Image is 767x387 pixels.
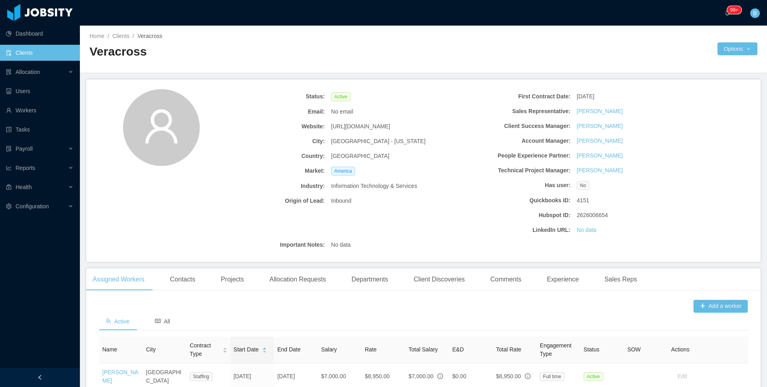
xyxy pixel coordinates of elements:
[345,268,395,291] div: Departments
[717,42,757,55] button: Optionsicon: down
[208,92,325,101] b: Status:
[6,203,12,209] i: icon: setting
[16,165,35,171] span: Reports
[208,167,325,175] b: Market:
[6,122,74,138] a: icon: profileTasks
[208,182,325,190] b: Industry:
[574,89,697,104] div: [DATE]
[577,211,608,219] span: 2626006654
[671,370,693,383] button: Edit
[598,268,644,291] div: Sales Reps
[452,346,464,353] span: E&D
[584,346,600,353] span: Status
[454,196,570,205] b: Quickbooks ID:
[331,197,352,205] span: Inbound
[105,318,129,325] span: Active
[137,33,162,39] span: Veracross
[223,347,227,349] i: icon: caret-up
[102,346,117,353] span: Name
[208,108,325,116] b: Email:
[409,373,433,379] span: $7,000.00
[331,108,353,116] span: No email
[208,137,325,146] b: City:
[263,268,332,291] div: Allocation Requests
[105,318,111,324] i: icon: team
[725,10,730,16] i: icon: bell
[454,211,570,219] b: Hubspot ID:
[331,92,351,101] span: Active
[155,318,170,325] span: All
[16,203,49,209] span: Configuration
[208,197,325,205] b: Origin of Lead:
[6,146,12,152] i: icon: file-protect
[208,152,325,160] b: Country:
[133,33,134,39] span: /
[16,184,32,190] span: Health
[262,347,266,349] i: icon: caret-up
[190,372,212,381] span: Staffing
[262,349,266,352] i: icon: caret-down
[6,83,74,99] a: icon: robotUsers
[331,182,417,190] span: Information Technology & Services
[16,69,40,75] span: Allocation
[437,373,443,379] span: info-circle
[190,341,219,358] span: Contract Type
[496,373,521,379] span: $8,950.00
[627,346,640,353] span: SOW
[525,373,531,379] span: info-circle
[164,268,202,291] div: Contacts
[577,226,596,234] a: No data
[86,268,151,291] div: Assigned Workers
[89,44,423,60] h2: Veracross
[577,107,623,116] a: [PERSON_NAME]
[208,241,325,249] b: Important Notes:
[6,165,12,171] i: icon: line-chart
[321,346,337,353] span: Salary
[454,137,570,145] b: Account Manager:
[331,137,425,146] span: [GEOGRAPHIC_DATA] - [US_STATE]
[155,318,161,324] i: icon: read
[16,146,33,152] span: Payroll
[753,8,757,18] span: B
[577,122,623,130] a: [PERSON_NAME]
[331,241,351,249] span: No data
[6,45,74,61] a: icon: auditClients
[584,372,603,381] span: Active
[454,152,570,160] b: People Experience Partner:
[577,181,589,190] span: No
[6,184,12,190] i: icon: medicine-box
[277,346,300,353] span: End Date
[262,346,267,352] div: Sort
[112,33,129,39] a: Clients
[577,196,589,205] span: 4151
[496,346,521,353] span: Total Rate
[454,181,570,190] b: Has user:
[454,166,570,175] b: Technical Project Manager:
[454,226,570,234] b: LinkedIn URL:
[208,122,325,131] b: Website:
[223,346,227,352] div: Sort
[454,122,570,130] b: Client Success Manager:
[454,92,570,101] b: First Contract Date:
[407,268,471,291] div: Client Discoveries
[331,152,389,160] span: [GEOGRAPHIC_DATA]
[452,373,466,379] span: $0.00
[577,166,623,175] a: [PERSON_NAME]
[540,268,585,291] div: Experience
[484,268,528,291] div: Comments
[234,345,259,354] span: Start Date
[693,300,748,313] button: icon: plusAdd a worker
[89,33,104,39] a: Home
[540,342,571,357] span: Engagement Type
[365,346,377,353] span: Rate
[142,107,181,146] i: icon: user
[107,33,109,39] span: /
[6,102,74,118] a: icon: userWorkers
[6,26,74,42] a: icon: pie-chartDashboard
[223,349,227,352] i: icon: caret-down
[215,268,250,291] div: Projects
[331,167,355,176] span: America
[727,6,741,14] sup: 245
[577,137,623,145] a: [PERSON_NAME]
[102,369,138,384] a: [PERSON_NAME]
